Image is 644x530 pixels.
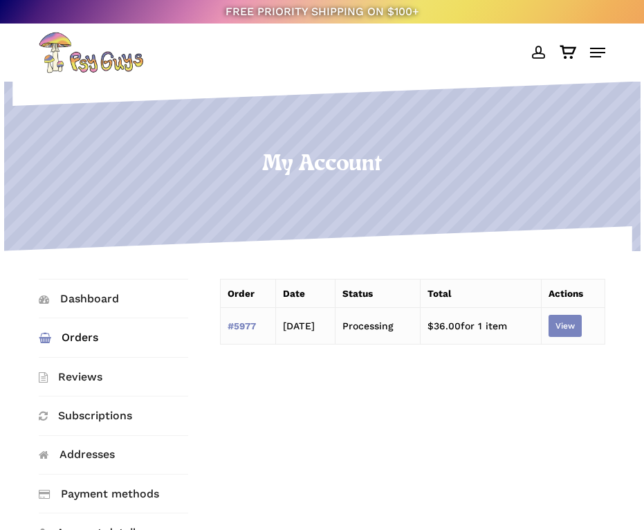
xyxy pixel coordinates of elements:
[427,288,451,299] span: Total
[427,320,461,331] span: 36.00
[39,32,144,73] img: PsyGuys
[552,32,583,73] a: Cart
[549,288,583,299] span: Actions
[39,318,188,356] a: Orders
[342,288,373,299] span: Status
[228,320,256,331] a: View order number 5977
[421,308,542,345] td: for 1 item
[335,308,421,345] td: Processing
[283,288,305,299] span: Date
[283,320,315,331] time: [DATE]
[427,320,434,331] span: $
[549,315,582,337] a: View order 5977
[39,436,188,474] a: Addresses
[39,280,188,318] a: Dashboard
[228,288,255,299] span: Order
[39,475,188,513] a: Payment methods
[39,396,188,435] a: Subscriptions
[39,358,188,396] a: Reviews
[590,46,605,60] a: Navigation Menu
